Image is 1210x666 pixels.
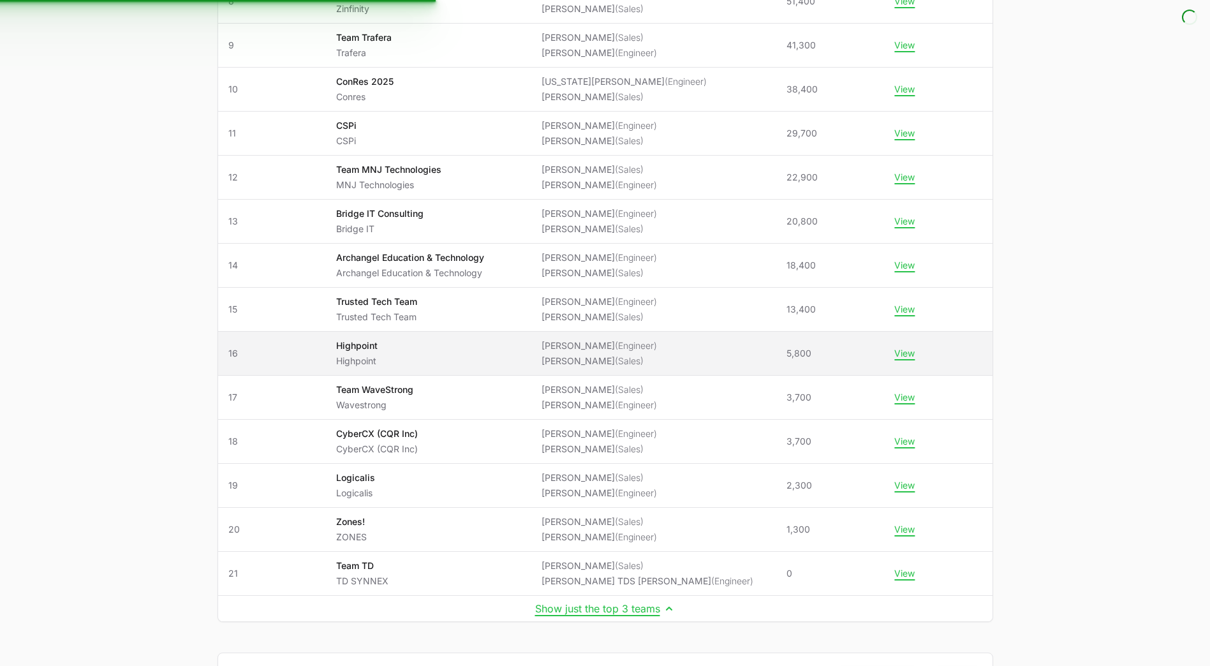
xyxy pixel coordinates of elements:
[336,427,418,440] p: CyberCX (CQR Inc)
[542,355,657,367] li: [PERSON_NAME]
[336,383,413,396] p: Team WaveStrong
[542,207,657,220] li: [PERSON_NAME]
[542,3,657,15] li: [PERSON_NAME]
[615,267,644,278] span: (Sales)
[336,75,394,88] p: ConRes 2025
[894,436,915,447] button: View
[542,251,657,264] li: [PERSON_NAME]
[336,471,375,484] p: Logicalis
[542,487,657,500] li: [PERSON_NAME]
[336,295,417,308] p: Trusted Tech Team
[615,135,644,146] span: (Sales)
[336,339,378,352] p: Highpoint
[786,215,818,228] span: 20,800
[615,47,657,58] span: (Engineer)
[542,471,657,484] li: [PERSON_NAME]
[894,128,915,139] button: View
[786,303,816,316] span: 13,400
[615,32,644,43] span: (Sales)
[336,179,441,191] p: MNJ Technologies
[542,427,657,440] li: [PERSON_NAME]
[542,135,657,147] li: [PERSON_NAME]
[786,259,816,272] span: 18,400
[228,435,316,448] span: 18
[615,120,657,131] span: (Engineer)
[542,515,657,528] li: [PERSON_NAME]
[336,487,375,500] p: Logicalis
[615,179,657,190] span: (Engineer)
[336,355,378,367] p: Highpoint
[786,523,810,536] span: 1,300
[786,347,811,360] span: 5,800
[228,523,316,536] span: 20
[542,267,657,279] li: [PERSON_NAME]
[615,472,644,483] span: (Sales)
[336,311,417,323] p: Trusted Tech Team
[894,84,915,95] button: View
[228,391,316,404] span: 17
[615,208,657,219] span: (Engineer)
[615,311,644,322] span: (Sales)
[336,135,357,147] p: CSPi
[894,348,915,359] button: View
[542,163,657,176] li: [PERSON_NAME]
[336,207,424,220] p: Bridge IT Consulting
[542,31,657,44] li: [PERSON_NAME]
[615,487,657,498] span: (Engineer)
[615,164,644,175] span: (Sales)
[542,399,657,411] li: [PERSON_NAME]
[336,399,413,411] p: Wavestrong
[336,515,367,528] p: Zones!
[228,479,316,492] span: 19
[542,223,657,235] li: [PERSON_NAME]
[615,296,657,307] span: (Engineer)
[615,355,644,366] span: (Sales)
[336,575,388,588] p: TD SYNNEX
[542,339,657,352] li: [PERSON_NAME]
[336,443,418,455] p: CyberCX (CQR Inc)
[228,39,316,52] span: 9
[786,127,817,140] span: 29,700
[228,567,316,580] span: 21
[894,392,915,403] button: View
[228,171,316,184] span: 12
[615,384,644,395] span: (Sales)
[542,179,657,191] li: [PERSON_NAME]
[228,347,316,360] span: 16
[615,3,644,14] span: (Sales)
[615,428,657,439] span: (Engineer)
[336,3,371,15] p: Zinfinity
[542,531,657,544] li: [PERSON_NAME]
[894,480,915,491] button: View
[615,443,644,454] span: (Sales)
[786,479,812,492] span: 2,300
[894,524,915,535] button: View
[542,575,753,588] li: [PERSON_NAME] TDS [PERSON_NAME]
[336,47,392,59] p: Trafera
[336,559,388,572] p: Team TD
[786,567,792,580] span: 0
[615,516,644,527] span: (Sales)
[615,252,657,263] span: (Engineer)
[336,267,484,279] p: Archangel Education & Technology
[542,295,657,308] li: [PERSON_NAME]
[711,575,753,586] span: (Engineer)
[542,91,707,103] li: [PERSON_NAME]
[336,223,424,235] p: Bridge IT
[615,91,644,102] span: (Sales)
[615,340,657,351] span: (Engineer)
[228,127,316,140] span: 11
[228,215,316,228] span: 13
[894,172,915,183] button: View
[535,602,675,615] button: Show just the top 3 teams
[228,259,316,272] span: 14
[336,251,484,264] p: Archangel Education & Technology
[786,391,811,404] span: 3,700
[894,304,915,315] button: View
[542,119,657,132] li: [PERSON_NAME]
[894,40,915,51] button: View
[665,76,707,87] span: (Engineer)
[336,91,394,103] p: Conres
[615,399,657,410] span: (Engineer)
[786,39,816,52] span: 41,300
